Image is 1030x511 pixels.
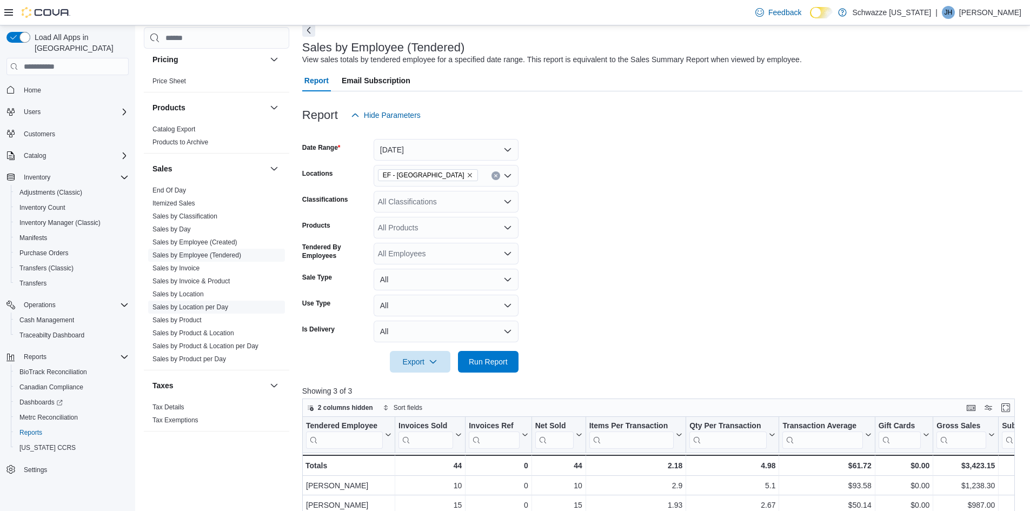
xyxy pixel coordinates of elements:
[152,125,195,134] span: Catalog Export
[152,102,265,113] button: Products
[878,421,929,449] button: Gift Cards
[152,212,217,221] span: Sales by Classification
[152,329,234,337] span: Sales by Product & Location
[589,421,682,449] button: Items Per Transaction
[318,403,373,412] span: 2 columns hidden
[15,396,67,409] a: Dashboards
[15,411,129,424] span: Metrc Reconciliation
[302,54,802,65] div: View sales totals by tendered employee for a specified date range. This report is equivalent to t...
[810,7,833,18] input: Dark Mode
[11,261,133,276] button: Transfers (Classic)
[302,325,335,334] label: Is Delivery
[15,329,129,342] span: Traceabilty Dashboard
[302,386,1022,396] p: Showing 3 of 3
[152,277,230,285] a: Sales by Invoice & Product
[15,247,73,260] a: Purchase Orders
[936,421,986,432] div: Gross Sales
[152,251,241,260] span: Sales by Employee (Tendered)
[469,459,528,472] div: 0
[152,213,217,220] a: Sales by Classification
[2,297,133,313] button: Operations
[374,295,519,316] button: All
[302,195,348,204] label: Classifications
[19,413,78,422] span: Metrc Reconciliation
[19,298,129,311] span: Operations
[19,463,129,476] span: Settings
[15,231,129,244] span: Manifests
[942,6,955,19] div: Joel Harvey
[689,479,775,492] div: 5.1
[15,381,129,394] span: Canadian Compliance
[589,459,682,472] div: 2.18
[302,243,369,260] label: Tendered By Employees
[303,401,377,414] button: 2 columns hidden
[15,314,129,327] span: Cash Management
[936,421,995,449] button: Gross Sales
[15,366,91,379] a: BioTrack Reconciliation
[535,479,582,492] div: 10
[19,264,74,273] span: Transfers (Classic)
[152,225,191,233] a: Sales by Day
[152,355,226,363] span: Sales by Product per Day
[469,421,528,449] button: Invoices Ref
[782,459,871,472] div: $61.72
[383,170,464,181] span: EF - [GEOGRAPHIC_DATA]
[945,6,953,19] span: JH
[152,77,186,85] span: Price Sheet
[15,366,129,379] span: BioTrack Reconciliation
[374,321,519,342] button: All
[152,199,195,208] span: Itemized Sales
[15,426,46,439] a: Reports
[19,316,74,324] span: Cash Management
[15,186,87,199] a: Adjustments (Classic)
[305,459,391,472] div: Totals
[11,200,133,215] button: Inventory Count
[19,298,60,311] button: Operations
[15,314,78,327] a: Cash Management
[19,83,129,96] span: Home
[302,273,332,282] label: Sale Type
[11,364,133,380] button: BioTrack Reconciliation
[24,466,47,474] span: Settings
[782,421,862,432] div: Transaction Average
[878,421,921,432] div: Gift Cards
[15,396,129,409] span: Dashboards
[347,104,425,126] button: Hide Parameters
[398,421,453,432] div: Invoices Sold
[2,170,133,185] button: Inventory
[268,101,281,114] button: Products
[589,421,674,432] div: Items Per Transaction
[469,421,519,449] div: Invoices Ref
[152,303,228,311] span: Sales by Location per Day
[152,316,202,324] a: Sales by Product
[15,186,129,199] span: Adjustments (Classic)
[15,277,51,290] a: Transfers
[19,350,129,363] span: Reports
[2,104,133,120] button: Users
[469,479,528,492] div: 0
[152,138,208,146] a: Products to Archive
[24,86,41,95] span: Home
[394,403,422,412] span: Sort fields
[19,428,42,437] span: Reports
[152,342,258,350] a: Sales by Product & Location per Day
[302,24,315,37] button: Next
[15,426,129,439] span: Reports
[302,143,341,152] label: Date Range
[19,127,129,141] span: Customers
[19,105,129,118] span: Users
[24,151,46,160] span: Catalog
[11,425,133,440] button: Reports
[152,54,178,65] h3: Pricing
[152,187,186,194] a: End Of Day
[19,218,101,227] span: Inventory Manager (Classic)
[503,223,512,232] button: Open list of options
[15,201,70,214] a: Inventory Count
[15,329,89,342] a: Traceabilty Dashboard
[152,54,265,65] button: Pricing
[144,75,289,92] div: Pricing
[152,290,204,298] span: Sales by Location
[19,350,51,363] button: Reports
[535,421,582,449] button: Net Sold
[398,421,453,449] div: Invoices Sold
